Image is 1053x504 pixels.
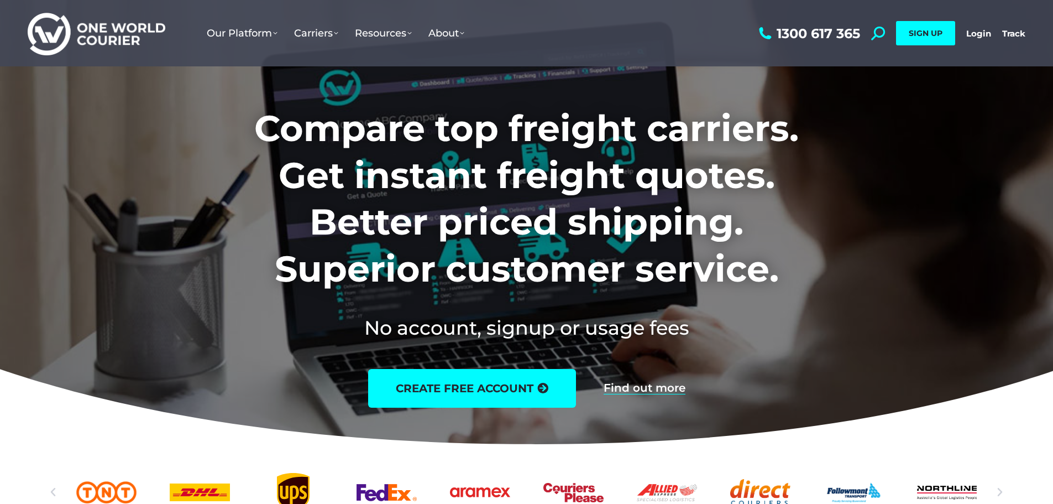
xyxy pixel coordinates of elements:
a: Resources [347,16,420,50]
a: Find out more [604,382,685,394]
img: One World Courier [28,11,165,56]
span: About [428,27,464,39]
a: Track [1002,28,1025,39]
span: Carriers [294,27,338,39]
h2: No account, signup or usage fees [181,314,872,341]
a: SIGN UP [896,21,955,45]
a: Carriers [286,16,347,50]
span: SIGN UP [909,28,942,38]
a: About [420,16,473,50]
span: Resources [355,27,412,39]
a: Our Platform [198,16,286,50]
a: Login [966,28,991,39]
span: Our Platform [207,27,277,39]
a: create free account [368,369,576,408]
a: 1300 617 365 [756,27,860,40]
h1: Compare top freight carriers. Get instant freight quotes. Better priced shipping. Superior custom... [181,105,872,292]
